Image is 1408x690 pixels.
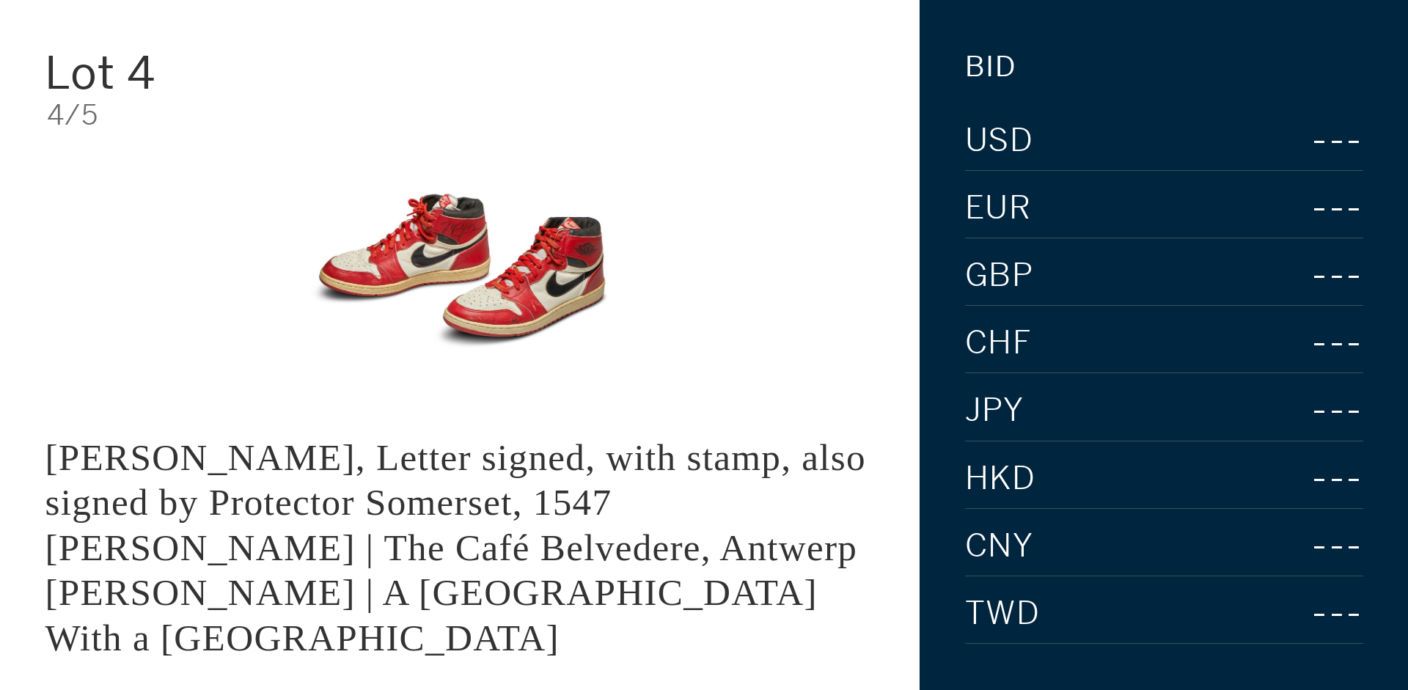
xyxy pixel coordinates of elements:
div: --- [1270,253,1363,298]
div: --- [1222,118,1363,163]
div: --- [1237,591,1363,636]
img: King Edward VI, Letter signed, with stamp, also signed by Protector Somerset, 1547 LOUIS VAN ENGE... [282,152,638,389]
span: USD [965,125,1034,157]
span: EUR [965,192,1032,224]
div: --- [1264,524,1363,568]
span: CNY [965,530,1034,562]
div: [PERSON_NAME], Letter signed, with stamp, also signed by Protector Somerset, 1547 [PERSON_NAME] |... [45,436,866,658]
div: 4/5 [47,101,875,129]
div: --- [1273,186,1363,230]
div: --- [1250,456,1363,501]
span: TWD [965,598,1041,630]
div: Lot 4 [45,51,321,95]
span: GBP [965,260,1034,292]
div: Bid [965,53,1016,81]
div: --- [1224,388,1363,433]
span: JPY [965,394,1024,427]
span: CHF [965,327,1033,359]
span: HKD [965,463,1036,495]
div: --- [1275,320,1363,365]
